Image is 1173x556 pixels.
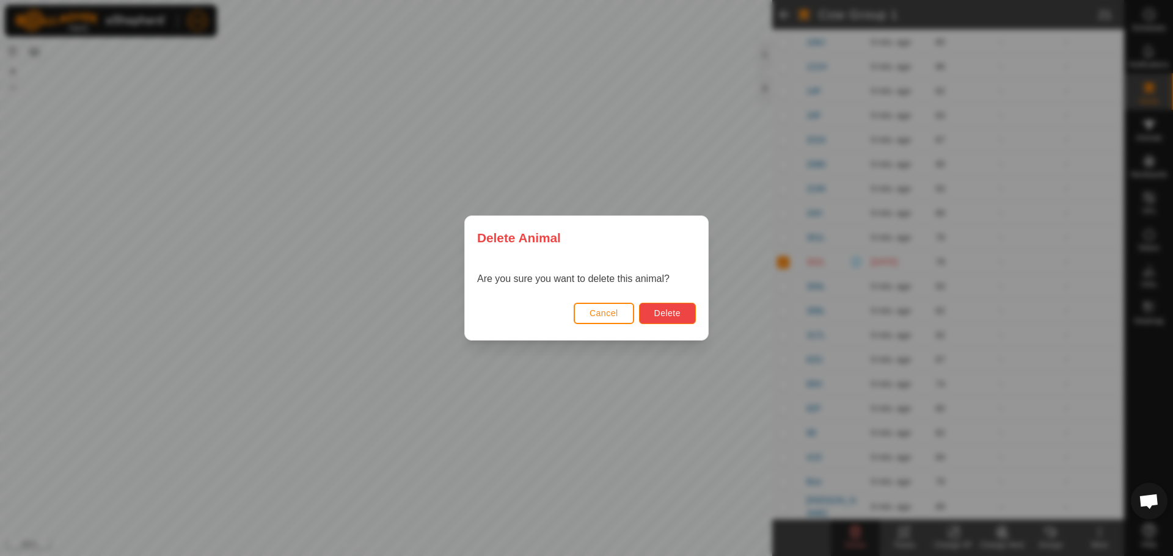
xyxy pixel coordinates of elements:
[590,308,618,318] span: Cancel
[654,308,681,318] span: Delete
[465,216,708,259] div: Delete Animal
[639,303,696,324] button: Delete
[574,303,634,324] button: Cancel
[477,273,670,284] span: Are you sure you want to delete this animal?
[1131,483,1168,519] div: Open chat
